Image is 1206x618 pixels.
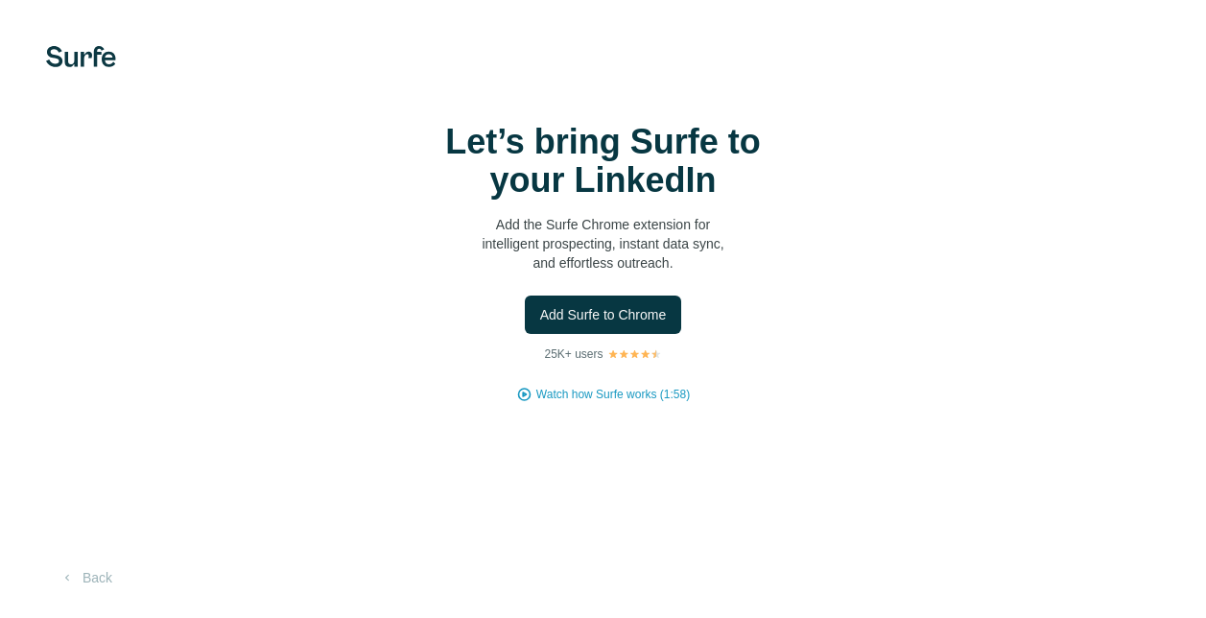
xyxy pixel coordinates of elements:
button: Add Surfe to Chrome [525,296,682,334]
p: Add the Surfe Chrome extension for intelligent prospecting, instant data sync, and effortless out... [412,215,795,273]
h1: Let’s bring Surfe to your LinkedIn [412,123,795,200]
img: Surfe's logo [46,46,116,67]
span: Add Surfe to Chrome [540,305,667,324]
button: Watch how Surfe works (1:58) [536,386,690,403]
p: 25K+ users [544,345,603,363]
img: Rating Stars [607,348,662,360]
button: Back [46,560,126,595]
